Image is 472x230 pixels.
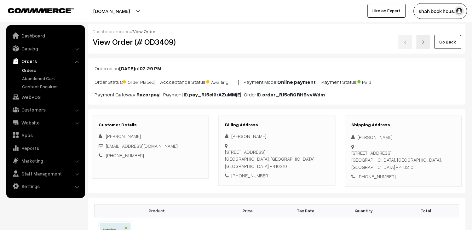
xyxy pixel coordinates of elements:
h3: Billing Address [225,122,329,128]
a: Orders [8,55,83,67]
a: Staff Management [8,168,83,179]
div: [STREET_ADDRESS] [GEOGRAPHIC_DATA], [GEOGRAPHIC_DATA], [GEOGRAPHIC_DATA] - 410210 [225,148,329,170]
a: Orders [20,67,83,73]
a: Marketing [8,155,83,166]
a: Go Back [435,35,461,49]
p: Ordered on at [95,65,459,72]
b: order_RJ5cRGRHBvvWdm [262,91,325,98]
div: [PHONE_NUMBER] [225,172,329,179]
b: Online payment [278,79,316,85]
th: Quantity [335,204,393,217]
p: Order Status: | Accceptance Status: | Payment Mode: | Payment Status: [95,77,459,86]
a: Apps [8,129,83,141]
a: Contact Enquires [20,83,83,90]
h3: Customer Details [99,122,202,128]
span: Awaiting [206,77,238,85]
b: Razorpay [136,91,159,98]
a: Customers [8,104,83,115]
p: Payment Gateway: | Payment ID: | Order ID: [95,91,459,98]
a: Dashboard [8,30,83,41]
b: 07:29 PM [140,65,161,72]
th: Total [393,204,459,217]
a: [PHONE_NUMBER] [106,152,144,158]
a: COMMMERCE [8,6,63,14]
div: [PHONE_NUMBER] [352,173,455,180]
a: Abandoned Cart [20,75,83,82]
b: pay_RJ5cl9rAZuMMjE [189,91,240,98]
a: WebPOS [8,91,83,103]
img: user [455,6,464,16]
a: Catalog [8,43,83,54]
span: Order Placed [123,77,154,85]
h3: Shipping Address [352,122,455,128]
a: orders [117,29,131,34]
span: Paid [358,77,389,85]
div: / / [93,28,461,35]
h2: View Order (# OD3409) [93,37,209,47]
a: Settings [8,181,83,192]
th: Tax Rate [277,204,335,217]
th: Price [219,204,277,217]
span: View Order [133,29,155,34]
img: right-arrow.png [422,40,425,44]
div: [PERSON_NAME] [352,134,455,141]
div: [PERSON_NAME] [225,133,329,140]
th: Product [95,204,219,217]
a: [EMAIL_ADDRESS][DOMAIN_NAME] [106,143,178,149]
b: [DATE] [119,65,135,72]
a: Reports [8,142,83,154]
a: Dashboard [93,29,116,34]
a: Website [8,117,83,128]
a: Hire an Expert [368,4,406,18]
div: [STREET_ADDRESS] [GEOGRAPHIC_DATA], [GEOGRAPHIC_DATA], [GEOGRAPHIC_DATA] - 410210 [352,149,455,171]
span: [PERSON_NAME] [106,133,141,139]
button: [DOMAIN_NAME] [71,3,152,19]
button: shah book hous… [414,3,467,19]
img: COMMMERCE [8,8,74,13]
